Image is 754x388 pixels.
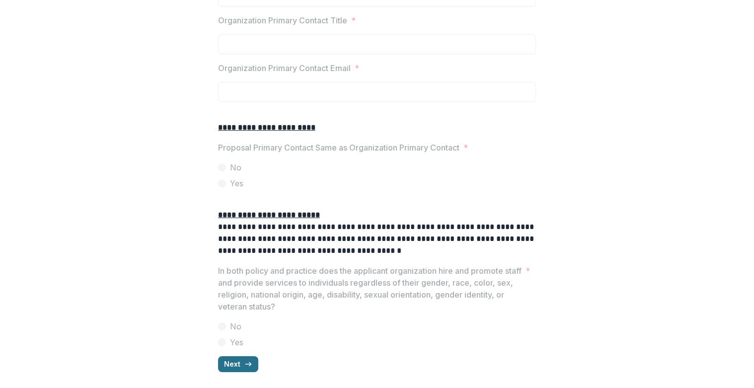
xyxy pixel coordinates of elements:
p: Organization Primary Contact Title [218,14,347,26]
span: Yes [230,336,243,348]
p: In both policy and practice does the applicant organization hire and promote staff and provide se... [218,265,522,312]
p: Organization Primary Contact Email [218,62,351,74]
span: Yes [230,177,243,189]
button: Next [218,356,258,372]
p: Proposal Primary Contact Same as Organization Primary Contact [218,142,459,154]
span: No [230,161,241,173]
span: No [230,320,241,332]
